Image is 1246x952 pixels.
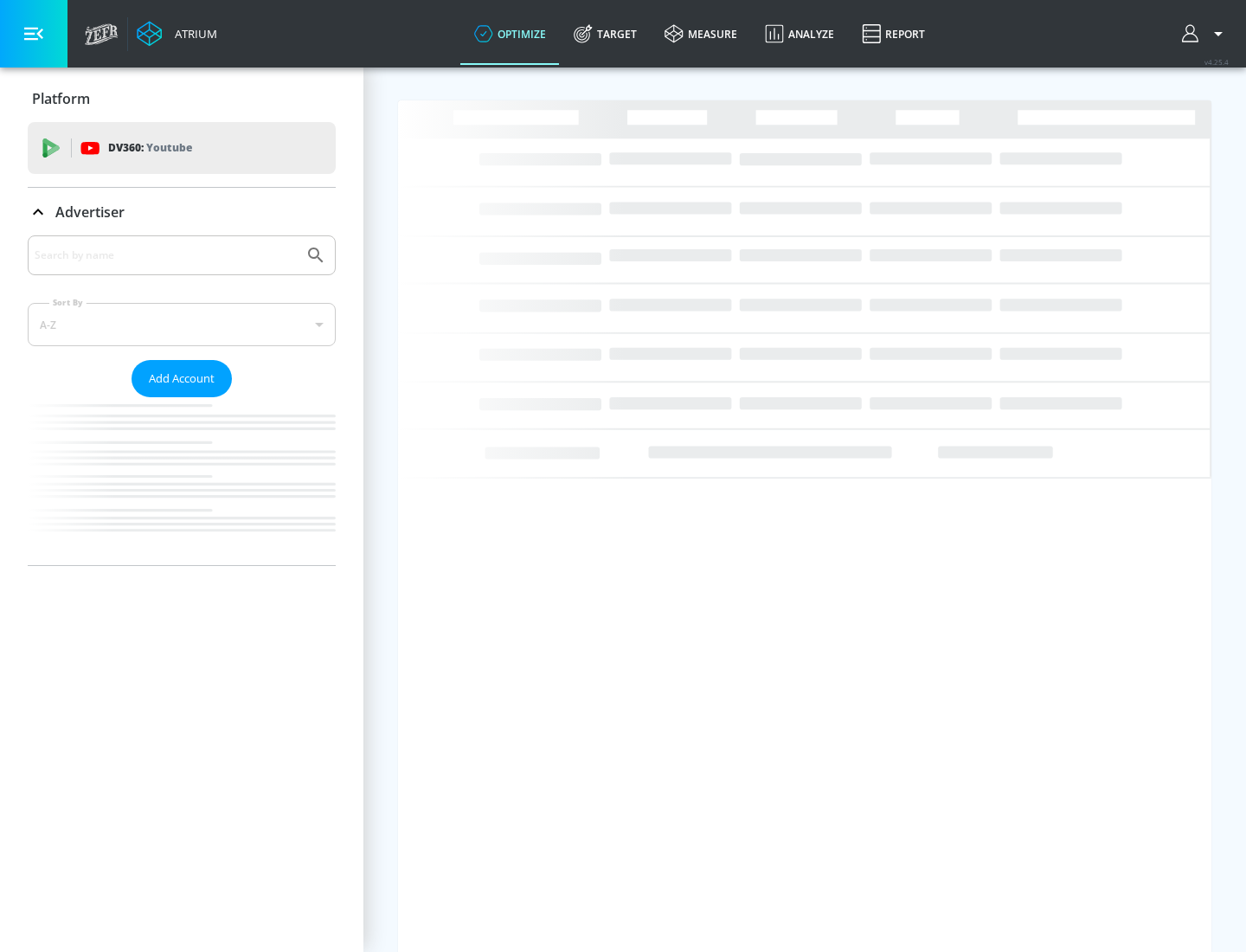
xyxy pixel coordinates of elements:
p: Platform [32,89,90,108]
input: Search by name [35,244,297,267]
div: Atrium [168,26,217,42]
button: Add Account [132,360,232,397]
a: Report [848,3,939,65]
a: Target [560,3,651,65]
span: Add Account [149,369,215,389]
p: Youtube [146,138,192,157]
a: Analyze [751,3,848,65]
span: v 4.25.4 [1204,57,1229,67]
a: Atrium [137,21,217,47]
p: DV360: [108,138,192,158]
nav: list of Advertiser [28,397,336,565]
a: optimize [460,3,560,65]
label: Sort By [49,297,87,308]
div: A-Z [28,303,336,346]
div: DV360: Youtube [28,122,336,174]
div: Advertiser [28,235,336,565]
a: measure [651,3,751,65]
div: Platform [28,74,336,123]
p: Advertiser [55,203,125,222]
div: Advertiser [28,188,336,236]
